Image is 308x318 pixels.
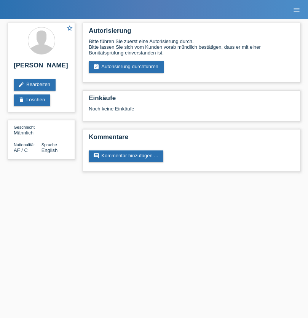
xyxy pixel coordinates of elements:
[89,94,294,106] h2: Einkäufe
[18,81,24,88] i: edit
[14,124,41,136] div: Männlich
[14,94,50,106] a: deleteLöschen
[14,62,69,73] h2: [PERSON_NAME]
[41,147,58,153] span: English
[93,153,99,159] i: comment
[89,133,294,145] h2: Kommentare
[93,64,99,70] i: assignment_turned_in
[89,150,163,162] a: commentKommentar hinzufügen ...
[89,106,294,117] div: Noch keine Einkäufe
[89,27,294,38] h2: Autorisierung
[66,25,73,32] i: star_border
[18,97,24,103] i: delete
[66,25,73,33] a: star_border
[14,142,35,147] span: Nationalität
[89,61,164,73] a: assignment_turned_inAutorisierung durchführen
[289,7,304,12] a: menu
[41,142,57,147] span: Sprache
[14,147,28,153] span: Afghanistan / C / 09.03.2016
[293,6,300,14] i: menu
[14,79,56,91] a: editBearbeiten
[14,125,35,129] span: Geschlecht
[89,38,294,56] div: Bitte führen Sie zuerst eine Autorisierung durch. Bitte lassen Sie sich vom Kunden vorab mündlich...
